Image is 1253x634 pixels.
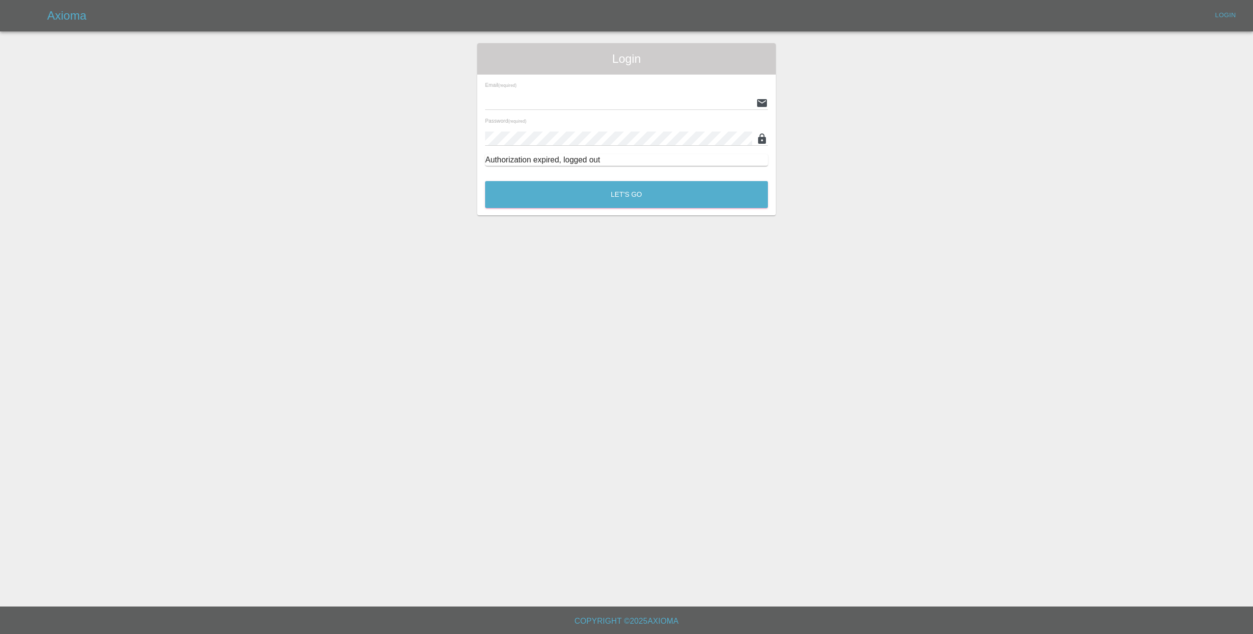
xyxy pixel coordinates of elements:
[485,51,768,67] span: Login
[1210,8,1241,23] a: Login
[508,119,526,124] small: (required)
[485,181,768,208] button: Let's Go
[47,8,86,24] h5: Axioma
[485,82,517,88] span: Email
[498,83,517,88] small: (required)
[8,614,1245,628] h6: Copyright © 2025 Axioma
[485,154,768,166] div: Authorization expired, logged out
[485,118,526,124] span: Password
